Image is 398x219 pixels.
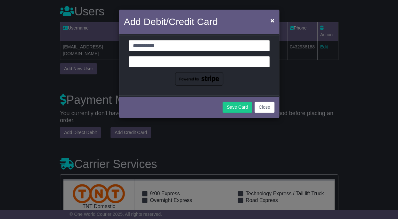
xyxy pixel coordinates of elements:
[267,14,277,27] button: Close
[175,72,223,86] img: powered-by-stripe.png
[133,58,265,64] iframe: Secure payment input frame
[124,14,218,29] h4: Add Debit/Credit Card
[223,102,252,113] button: Save Card
[270,17,274,24] span: ×
[255,102,274,113] button: Close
